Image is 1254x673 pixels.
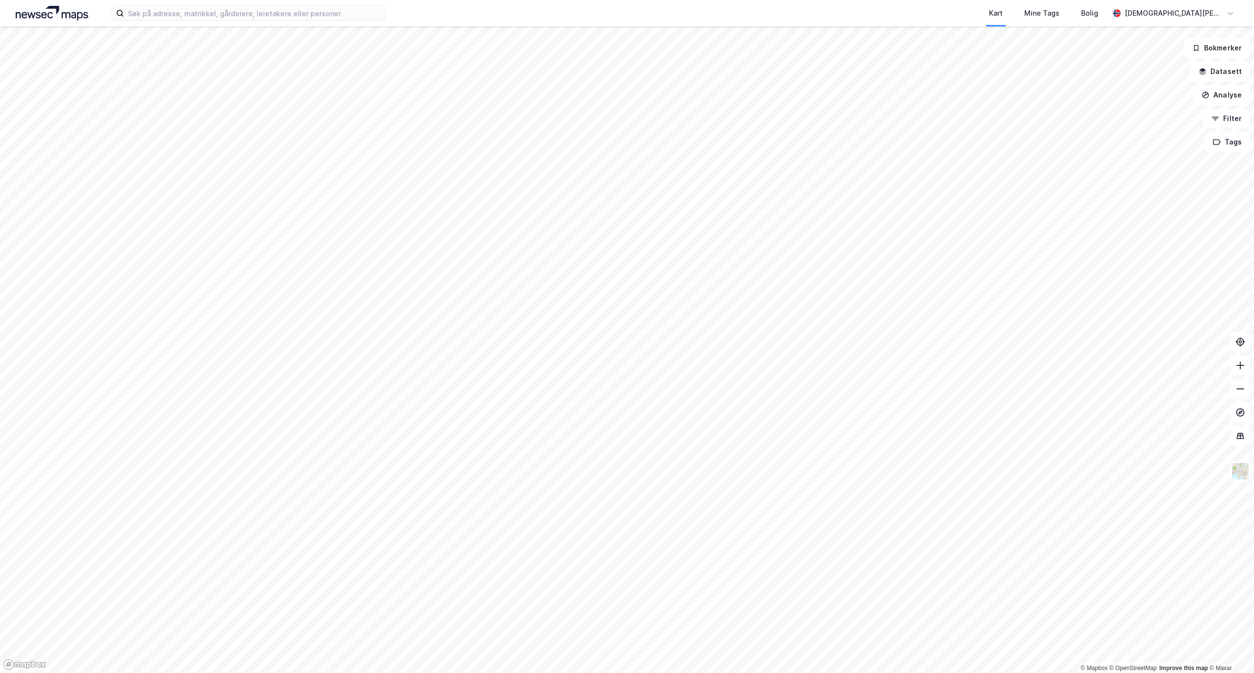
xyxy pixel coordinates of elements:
img: logo.a4113a55bc3d86da70a041830d287a7e.svg [16,6,88,21]
div: [DEMOGRAPHIC_DATA][PERSON_NAME] [1125,7,1223,19]
button: Tags [1205,132,1250,152]
div: Kontrollprogram for chat [1205,626,1254,673]
button: Bokmerker [1184,38,1250,58]
img: Z [1231,462,1250,481]
div: Mine Tags [1024,7,1060,19]
a: Improve this map [1159,665,1208,672]
button: Analyse [1193,85,1250,105]
button: Filter [1203,109,1250,128]
button: Datasett [1190,62,1250,81]
a: Mapbox [1081,665,1108,672]
div: Kart [989,7,1003,19]
div: Bolig [1081,7,1098,19]
a: OpenStreetMap [1109,665,1157,672]
a: Mapbox homepage [3,659,46,670]
iframe: Chat Widget [1205,626,1254,673]
input: Søk på adresse, matrikkel, gårdeiere, leietakere eller personer [124,6,386,21]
